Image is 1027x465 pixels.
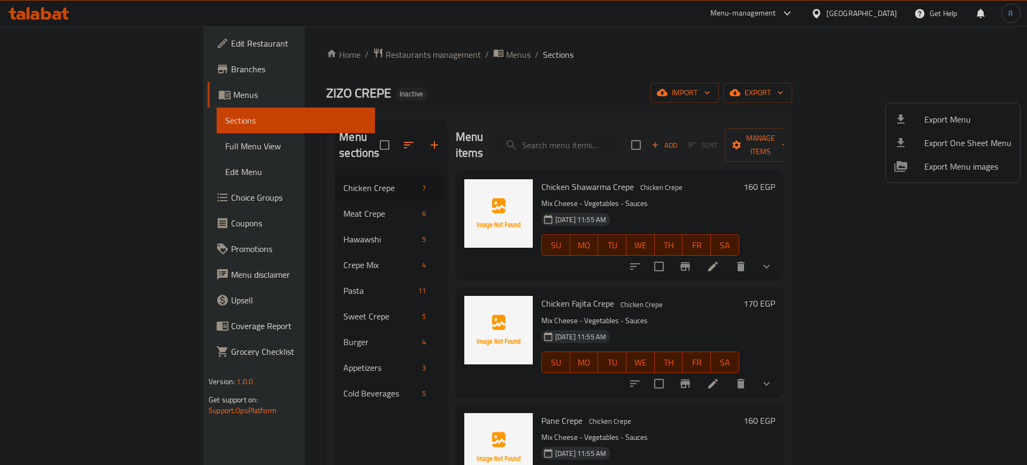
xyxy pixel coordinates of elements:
span: Export One Sheet Menu [924,136,1011,149]
li: Export Menu images [886,155,1020,178]
li: Export menu items [886,108,1020,131]
li: Export one sheet menu items [886,131,1020,155]
span: Export Menu images [924,160,1011,173]
span: Export Menu [924,113,1011,126]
